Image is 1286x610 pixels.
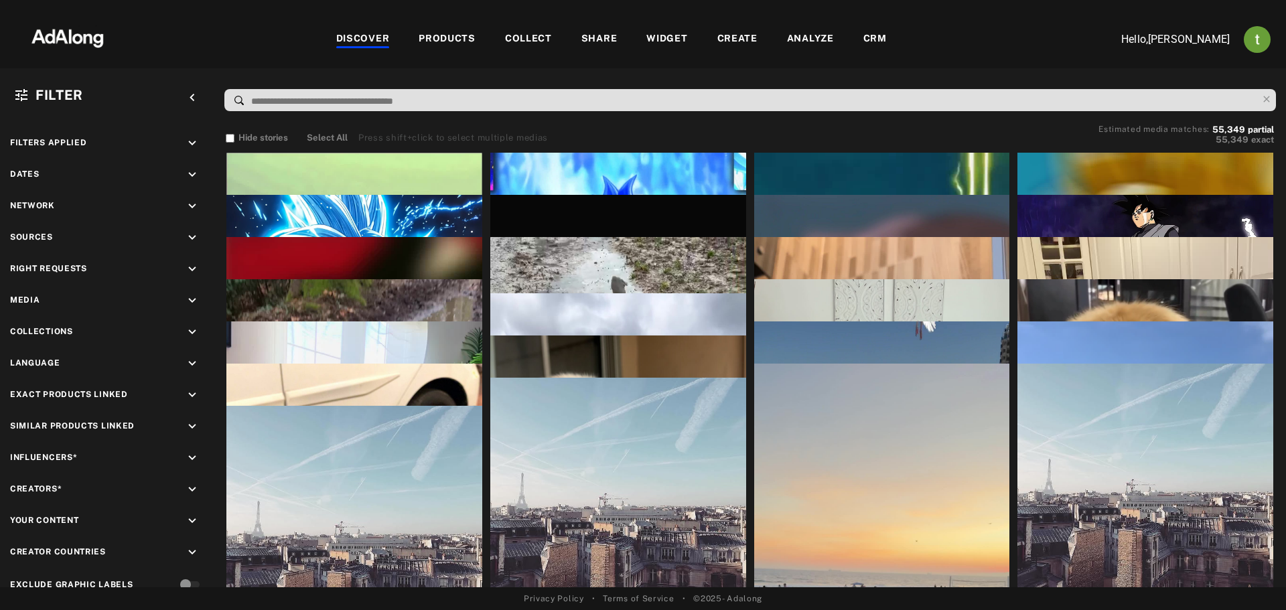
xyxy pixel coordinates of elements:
i: keyboard_arrow_down [185,356,200,371]
span: Similar Products Linked [10,421,135,431]
button: 55,349partial [1212,127,1274,133]
span: • [592,593,595,605]
i: keyboard_arrow_down [185,419,200,434]
button: 55,349exact [1098,133,1274,147]
span: • [683,593,686,605]
i: keyboard_arrow_down [185,136,200,151]
span: Right Requests [10,264,87,273]
div: Press shift+click to select multiple medias [358,131,548,145]
span: Network [10,201,55,210]
span: Filters applied [10,138,87,147]
span: Your Content [10,516,78,525]
a: Privacy Policy [524,593,584,605]
span: Creators* [10,484,62,493]
i: keyboard_arrow_down [185,262,200,277]
div: SHARE [581,31,618,48]
i: keyboard_arrow_down [185,230,200,245]
span: Filter [35,87,83,103]
button: Account settings [1240,23,1274,56]
a: Terms of Service [603,593,674,605]
span: Creator Countries [10,547,106,556]
i: keyboard_arrow_down [185,451,200,465]
i: keyboard_arrow_down [185,514,200,528]
i: keyboard_arrow_left [185,90,200,105]
button: Hide stories [226,131,288,145]
span: 55,349 [1212,125,1245,135]
span: Exact Products Linked [10,390,128,399]
i: keyboard_arrow_down [185,293,200,308]
i: keyboard_arrow_down [185,388,200,402]
div: CRM [863,31,887,48]
p: Hello, [PERSON_NAME] [1096,31,1230,48]
i: keyboard_arrow_down [185,167,200,182]
i: keyboard_arrow_down [185,325,200,339]
div: ANALYZE [787,31,834,48]
span: Influencers* [10,453,77,462]
span: Media [10,295,40,305]
div: PRODUCTS [419,31,476,48]
span: 55,349 [1216,135,1248,145]
span: Sources [10,232,53,242]
div: WIDGET [646,31,687,48]
button: Select All [307,131,348,145]
span: Estimated media matches: [1098,125,1210,134]
i: keyboard_arrow_down [185,482,200,497]
span: Dates [10,169,40,179]
span: © 2025 - Adalong [693,593,762,605]
div: DISCOVER [336,31,390,48]
div: Exclude Graphic Labels [10,579,133,591]
div: CREATE [717,31,758,48]
i: keyboard_arrow_down [185,545,200,560]
img: ACg8ocJj1Mp6hOb8A41jL1uwSMxz7God0ICt0FEFk954meAQ=s96-c [1244,26,1271,53]
span: Collections [10,327,73,336]
i: keyboard_arrow_down [185,199,200,214]
span: Language [10,358,60,368]
img: 63233d7d88ed69de3c212112c67096b6.png [9,17,127,57]
div: COLLECT [505,31,552,48]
